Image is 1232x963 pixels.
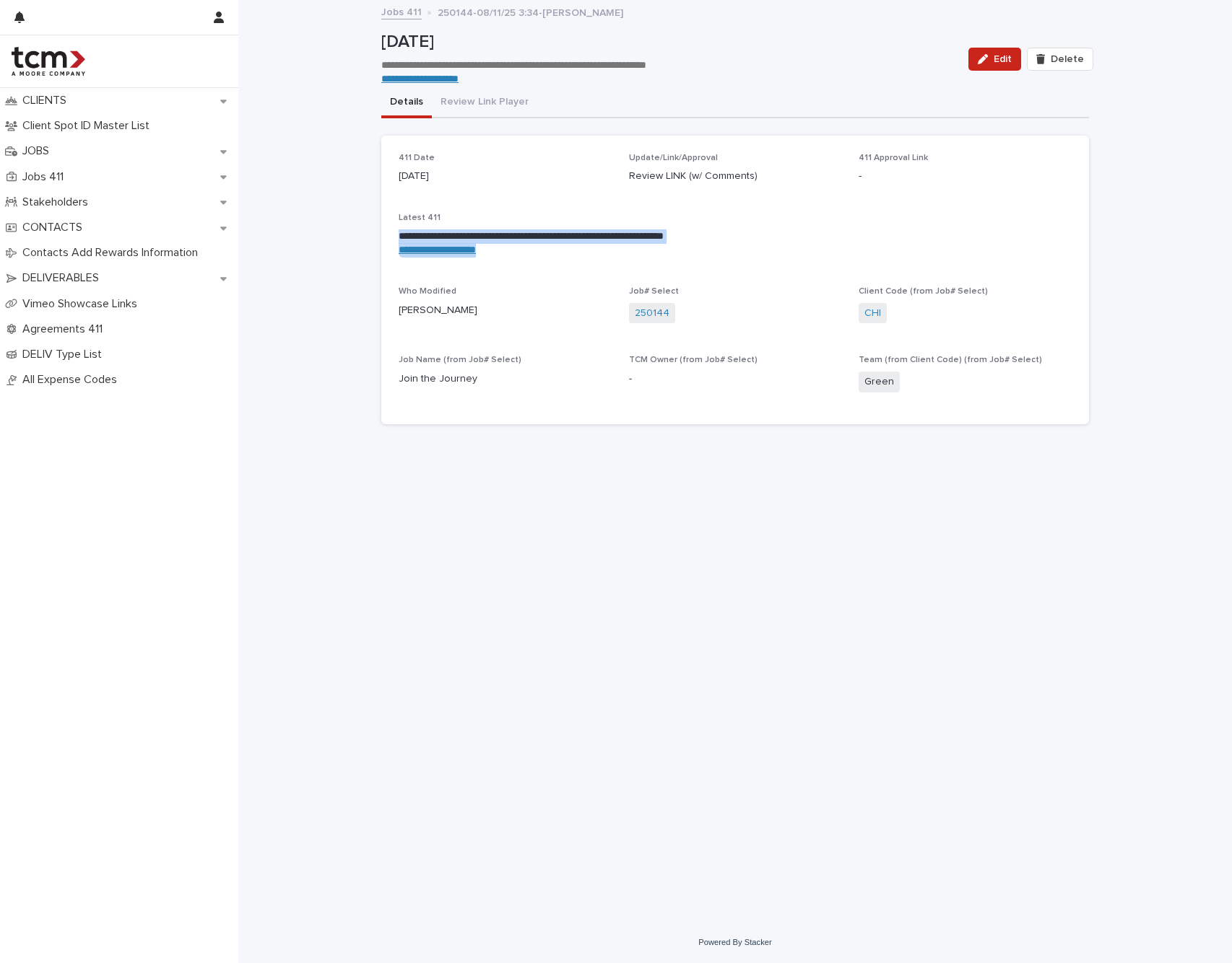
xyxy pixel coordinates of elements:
[17,144,61,158] p: JOBS
[629,356,758,364] span: TCM Owner (from Job# Select)
[17,322,114,336] p: Agreements 411
[859,356,1042,364] span: Team (from Client Code) (from Job# Select)
[17,246,209,260] p: Contacts Add Rewards Information
[859,371,900,392] span: Green
[629,287,679,296] span: Job# Select
[399,214,441,222] span: Latest 411
[17,170,75,184] p: Jobs 411
[17,348,113,361] p: DELIV Type List
[381,3,422,19] a: Jobs 411
[399,303,612,318] p: [PERSON_NAME]
[381,88,432,118] button: Details
[629,169,842,184] p: Review LINK (w/ Comments)
[17,119,161,133] p: Client Spot ID Master List
[17,195,100,209] p: Stakeholders
[17,221,94,234] p: CONTACTS
[968,48,1021,71] button: Edit
[399,287,456,296] span: Who Modified
[864,306,881,321] a: CHI
[17,373,129,387] p: All Expense Codes
[1027,48,1093,71] button: Delete
[859,169,1072,184] p: -
[399,154,435,162] span: 411 Date
[381,32,957,53] p: [DATE]
[17,297,149,311] p: Vimeo Showcase Links
[859,287,988,296] span: Client Code (from Job# Select)
[399,356,521,364] span: Job Name (from Job# Select)
[17,271,110,285] p: DELIVERABLES
[994,54,1012,64] span: Edit
[12,47,85,76] img: 4hMmSqQkux38exxPVZHQ
[698,938,771,946] a: Powered By Stacker
[859,154,928,162] span: 411 Approval Link
[629,371,842,387] p: -
[1051,54,1084,64] span: Delete
[399,371,612,387] p: Join the Journey
[629,154,718,162] span: Update/Link/Approval
[635,306,669,321] a: 250144
[432,88,537,118] button: Review Link Player
[438,4,623,19] p: 250144-08/11/25 3:34-[PERSON_NAME]
[399,169,612,184] p: [DATE]
[17,94,78,107] p: CLIENTS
